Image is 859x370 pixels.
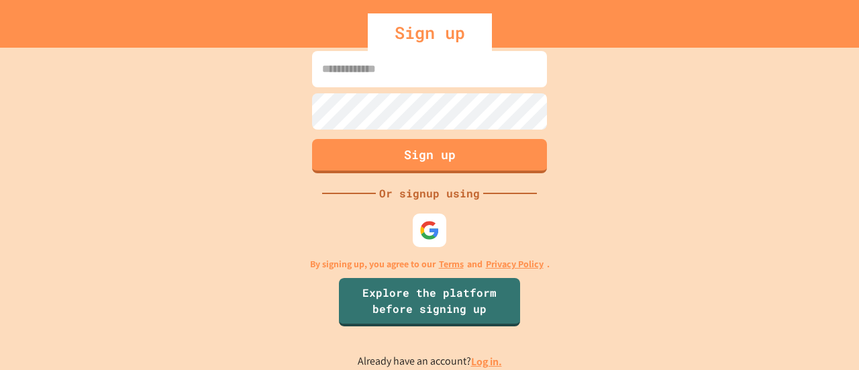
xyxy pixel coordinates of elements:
a: Explore the platform before signing up [339,278,520,326]
iframe: chat widget [748,258,846,315]
img: google-icon.svg [419,220,440,240]
iframe: chat widget [803,316,846,357]
p: Already have an account? [358,353,502,370]
a: Terms [439,257,464,271]
a: Privacy Policy [486,257,544,271]
div: Sign up [368,13,492,52]
button: Sign up [312,139,547,173]
a: Log in. [471,355,502,369]
p: By signing up, you agree to our and . [310,257,550,271]
div: Or signup using [376,185,483,201]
